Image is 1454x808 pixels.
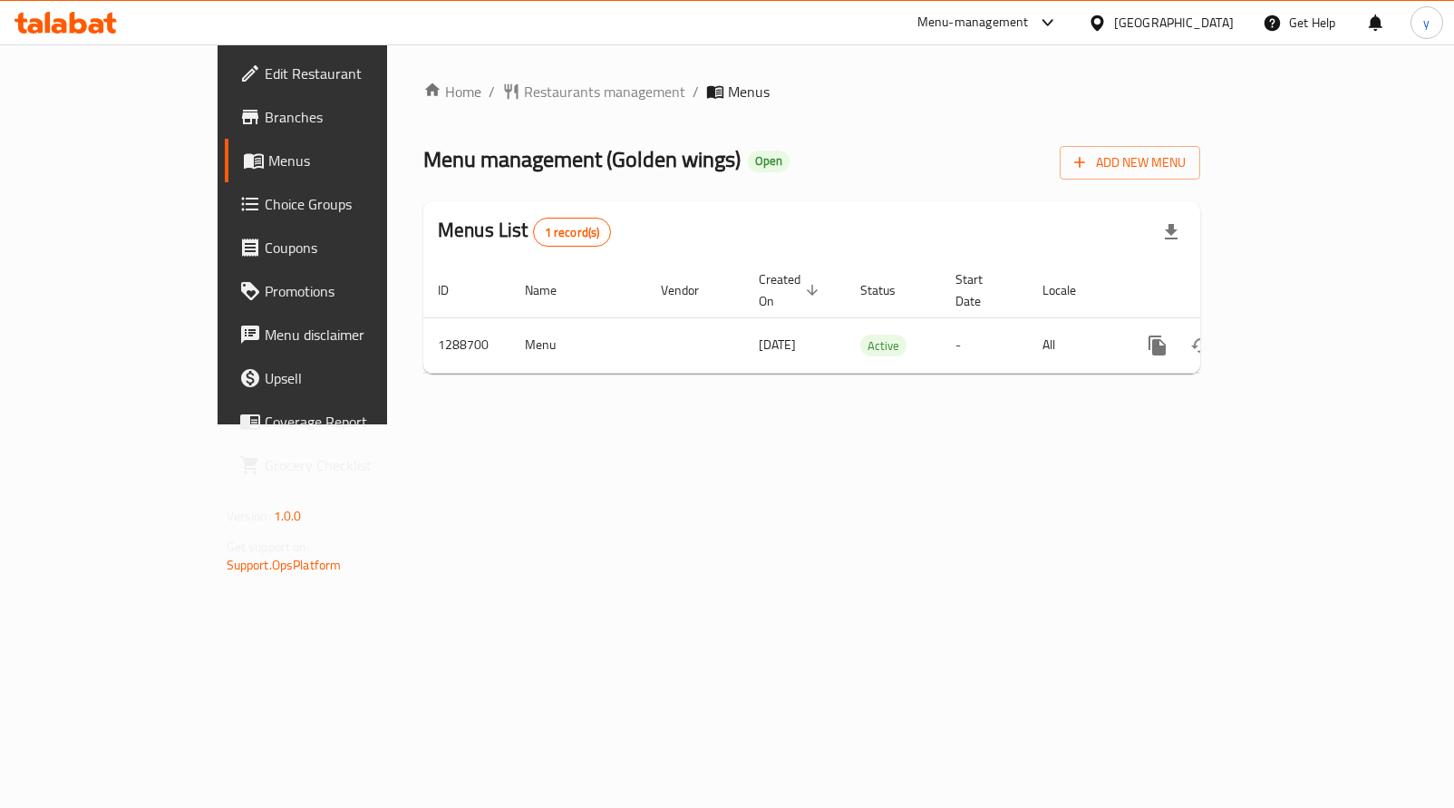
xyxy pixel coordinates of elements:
span: ID [438,279,472,301]
nav: breadcrumb [423,81,1200,102]
a: Support.OpsPlatform [227,553,342,577]
span: Grocery Checklist [265,454,446,476]
a: Menu disclaimer [225,313,460,356]
span: Promotions [265,280,446,302]
span: Vendor [661,279,722,301]
span: Name [525,279,580,301]
table: enhanced table [423,263,1324,374]
a: Branches [225,95,460,139]
button: Change Status [1179,324,1223,367]
a: Menus [225,139,460,182]
span: Menu disclaimer [265,324,446,346]
th: Actions [1121,263,1324,318]
a: Upsell [225,356,460,400]
td: Menu [510,317,646,373]
span: Upsell [265,367,446,389]
span: 1 record(s) [534,224,611,241]
span: Open [748,153,790,169]
span: Menus [728,81,770,102]
span: Edit Restaurant [265,63,446,84]
span: Coverage Report [265,411,446,433]
button: Add New Menu [1060,146,1200,180]
a: Coverage Report [225,400,460,443]
a: Edit Restaurant [225,52,460,95]
span: 1.0.0 [274,504,302,528]
span: [DATE] [759,333,796,356]
span: Branches [265,106,446,128]
span: Restaurants management [524,81,685,102]
span: y [1423,13,1430,33]
span: Locale [1042,279,1100,301]
h2: Menus List [438,217,611,247]
button: more [1136,324,1179,367]
span: Start Date [955,268,1006,312]
td: 1288700 [423,317,510,373]
div: Menu-management [917,12,1029,34]
span: Coupons [265,237,446,258]
span: Add New Menu [1074,151,1186,174]
div: Open [748,151,790,172]
a: Coupons [225,226,460,269]
a: Choice Groups [225,182,460,226]
div: Total records count [533,218,612,247]
td: - [941,317,1028,373]
span: Created On [759,268,824,312]
a: Promotions [225,269,460,313]
div: [GEOGRAPHIC_DATA] [1114,13,1234,33]
span: Menu management ( Golden wings ) [423,139,741,180]
span: Active [860,336,906,356]
a: Grocery Checklist [225,443,460,487]
div: Export file [1149,210,1193,254]
li: / [489,81,495,102]
span: Version: [227,504,271,528]
li: / [693,81,699,102]
td: All [1028,317,1121,373]
span: Menus [268,150,446,171]
span: Choice Groups [265,193,446,215]
a: Restaurants management [502,81,685,102]
span: Status [860,279,919,301]
span: Get support on: [227,535,310,559]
